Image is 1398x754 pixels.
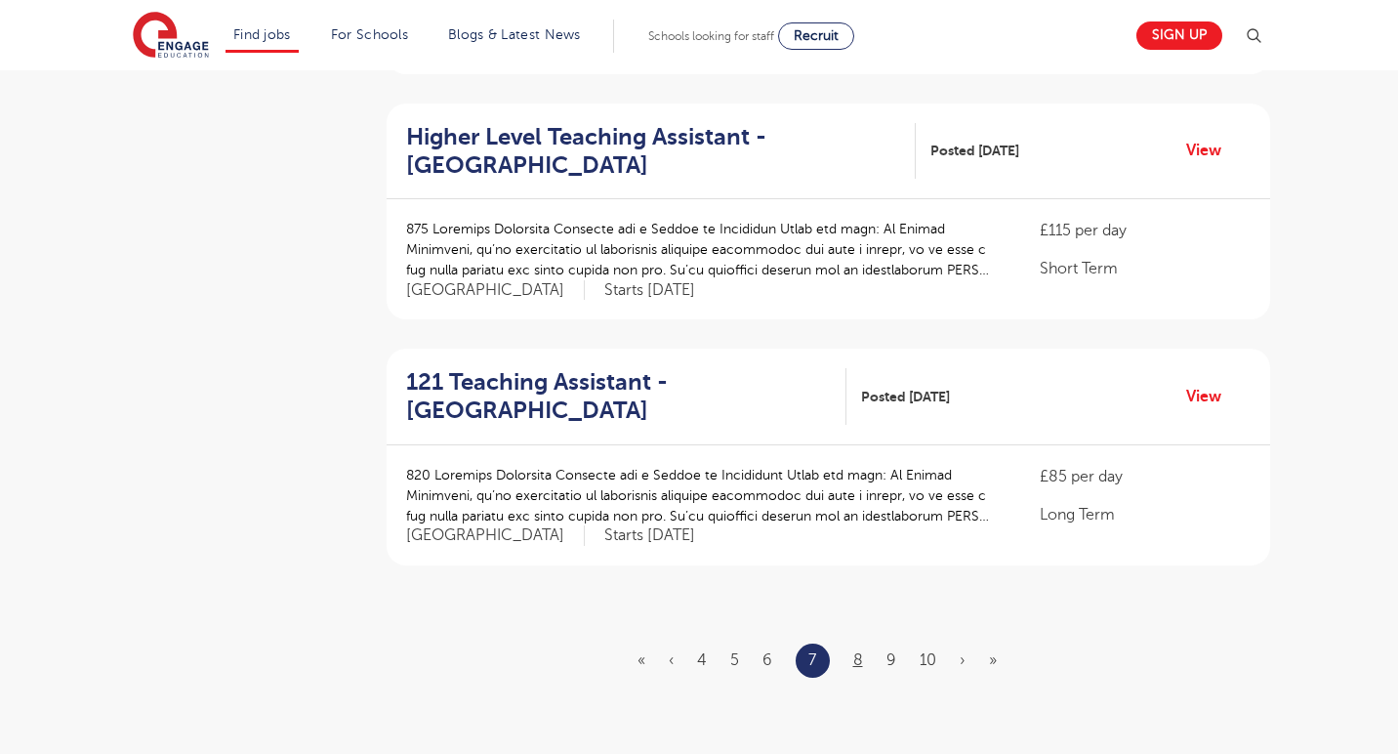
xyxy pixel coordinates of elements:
p: Short Term [1040,257,1251,280]
span: Posted [DATE] [930,141,1019,161]
a: 9 [886,651,896,669]
a: 8 [853,651,863,669]
a: Previous [669,651,674,669]
a: Recruit [778,22,854,50]
a: 10 [920,651,936,669]
p: £115 per day [1040,219,1251,242]
a: Sign up [1136,21,1222,50]
span: Recruit [794,28,839,43]
span: [GEOGRAPHIC_DATA] [406,280,585,301]
a: Next [960,651,966,669]
p: £85 per day [1040,465,1251,488]
a: 5 [730,651,739,669]
h2: 121 Teaching Assistant - [GEOGRAPHIC_DATA] [406,368,831,425]
p: Starts [DATE] [604,280,695,301]
span: Schools looking for staff [648,29,774,43]
span: [GEOGRAPHIC_DATA] [406,525,585,546]
p: Long Term [1040,503,1251,526]
p: 875 Loremips Dolorsita Consecte adi e Seddoe te Incididun Utlab etd magn: Al Enimad Minimveni, qu... [406,219,1001,280]
p: Starts [DATE] [604,525,695,546]
a: 4 [697,651,707,669]
a: 6 [762,651,772,669]
h2: Higher Level Teaching Assistant - [GEOGRAPHIC_DATA] [406,123,900,180]
a: Last [989,651,997,669]
a: First [637,651,645,669]
a: For Schools [331,27,408,42]
span: Posted [DATE] [861,387,950,407]
a: Higher Level Teaching Assistant - [GEOGRAPHIC_DATA] [406,123,916,180]
img: Engage Education [133,12,209,61]
a: Blogs & Latest News [448,27,581,42]
p: 820 Loremips Dolorsita Consecte adi e Seddoe te Incididunt Utlab etd magn: Al Enimad Minimveni, q... [406,465,1001,526]
a: 7 [808,648,816,673]
a: Find jobs [233,27,291,42]
a: View [1186,384,1236,409]
a: 121 Teaching Assistant - [GEOGRAPHIC_DATA] [406,368,846,425]
a: View [1186,138,1236,163]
